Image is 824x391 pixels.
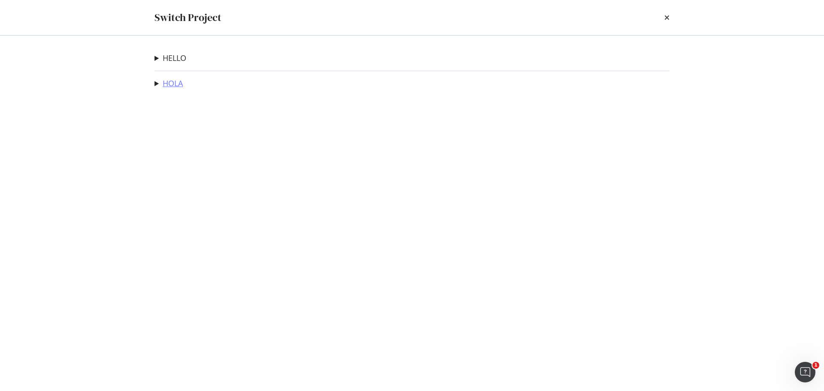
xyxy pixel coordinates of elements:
a: HOLA [163,79,183,88]
summary: HOLA [154,78,183,89]
iframe: Intercom live chat [795,362,815,382]
div: times [664,10,669,25]
div: Switch Project [154,10,221,25]
a: HELLO [163,54,186,63]
summary: HELLO [154,53,186,64]
span: 1 [812,362,819,369]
